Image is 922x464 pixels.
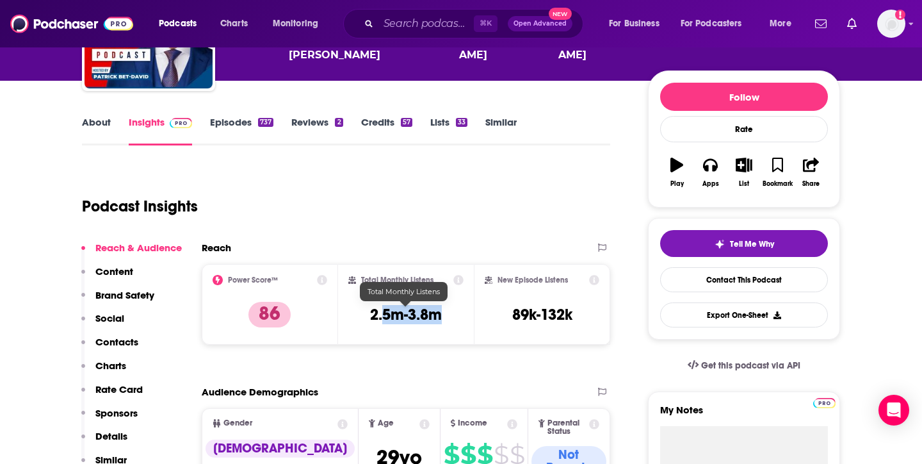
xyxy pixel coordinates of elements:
button: Details [81,430,127,454]
h2: Reach [202,242,231,254]
div: Apps [702,180,719,188]
button: Sponsors [81,407,138,431]
p: Sponsors [95,407,138,419]
span: Open Advanced [514,21,567,27]
a: Contact This Podcast [660,267,828,292]
button: Bookmark [761,149,794,195]
h3: 89k-132k [512,305,572,324]
button: Export One-Sheet [660,302,828,327]
button: Reach & Audience [81,242,182,265]
span: and [533,32,553,63]
div: Share [802,180,820,188]
p: Contacts [95,336,138,348]
span: , [452,32,454,63]
h2: Total Monthly Listens [361,276,433,285]
div: 737 [258,118,273,127]
button: Rate Card [81,383,143,407]
button: Brand Safety [81,289,154,313]
a: About [82,116,111,145]
a: Lists33 [430,116,467,145]
div: 57 [401,118,412,127]
span: Tell Me Why [730,239,774,249]
button: Contacts [81,336,138,360]
div: [PERSON_NAME] [558,32,627,63]
span: Parental Status [547,419,587,436]
p: Social [95,312,124,324]
img: Podchaser Pro [170,118,192,128]
p: Details [95,430,127,442]
span: Charts [220,15,248,33]
p: Charts [95,360,126,372]
a: Charts [212,13,255,34]
h2: Power Score™ [228,276,278,285]
button: open menu [672,13,761,34]
span: For Podcasters [681,15,742,33]
p: Content [95,265,133,278]
div: 33 [456,118,467,127]
h3: 2.5m-3.8m [370,305,442,324]
img: Podchaser - Follow, Share and Rate Podcasts [10,12,133,36]
button: open menu [264,13,335,34]
a: Show notifications dropdown [810,13,832,35]
p: Brand Safety [95,289,154,301]
img: User Profile [877,10,905,38]
div: 2 [335,118,343,127]
svg: Add a profile image [895,10,905,20]
a: Patrick Bet-David [289,32,447,63]
button: Social [81,312,124,336]
h2: New Episode Listens [497,276,568,285]
input: Search podcasts, credits, & more... [378,13,474,34]
span: Total Monthly Listens [368,287,440,296]
button: open menu [600,13,675,34]
button: Content [81,265,133,289]
div: Rate [660,116,828,142]
a: Episodes737 [210,116,273,145]
span: featuring [237,32,627,63]
span: More [770,15,791,33]
h2: Audience Demographics [202,386,318,398]
span: Age [378,419,394,427]
div: Play [670,180,684,188]
span: Get this podcast via API [701,360,800,371]
p: Reach & Audience [95,242,182,254]
div: [PERSON_NAME] [459,32,528,63]
a: Pro website [813,396,836,408]
button: Play [660,149,693,195]
button: Charts [81,360,126,383]
button: Share [795,149,828,195]
a: Show notifications dropdown [842,13,862,35]
h1: Podcast Insights [82,197,198,216]
label: My Notes [660,404,828,426]
div: List [739,180,749,188]
button: Open AdvancedNew [508,16,572,31]
p: 86 [248,302,291,327]
span: Gender [223,419,252,427]
div: Bookmark [763,180,793,188]
p: Rate Card [95,383,143,395]
button: Show profile menu [877,10,905,38]
button: open menu [150,13,213,34]
div: [DEMOGRAPHIC_DATA] [206,440,355,458]
a: Get this podcast via API [677,350,811,381]
div: Search podcasts, credits, & more... [355,9,595,38]
a: Reviews2 [291,116,343,145]
span: Podcasts [159,15,197,33]
span: Income [458,419,487,427]
button: open menu [761,13,807,34]
img: Podchaser Pro [813,398,836,408]
a: InsightsPodchaser Pro [129,116,192,145]
button: Follow [660,83,828,111]
a: Similar [485,116,517,145]
span: New [549,8,572,20]
span: Logged in as sashagoldin [877,10,905,38]
img: tell me why sparkle [715,239,725,249]
button: List [727,149,761,195]
button: Apps [693,149,727,195]
button: tell me why sparkleTell Me Why [660,230,828,257]
span: ⌘ K [474,15,497,32]
a: Credits57 [361,116,412,145]
span: Monitoring [273,15,318,33]
span: For Business [609,15,659,33]
div: Open Intercom Messenger [878,395,909,426]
